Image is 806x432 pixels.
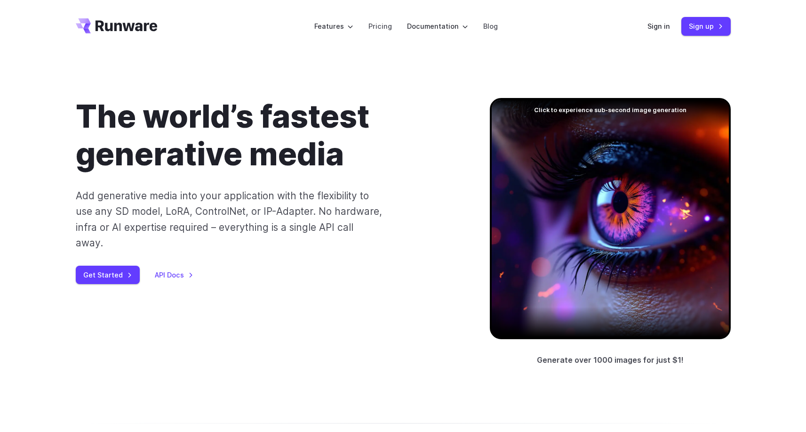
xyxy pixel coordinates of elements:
a: Sign up [681,17,731,35]
a: Blog [483,21,498,32]
label: Features [314,21,353,32]
p: Generate over 1000 images for just $1! [537,354,684,367]
a: Get Started [76,266,140,284]
h1: The world’s fastest generative media [76,98,460,173]
label: Documentation [407,21,468,32]
a: Go to / [76,18,158,33]
p: Add generative media into your application with the flexibility to use any SD model, LoRA, Contro... [76,188,383,251]
a: Pricing [368,21,392,32]
a: Sign in [647,21,670,32]
a: API Docs [155,269,193,280]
